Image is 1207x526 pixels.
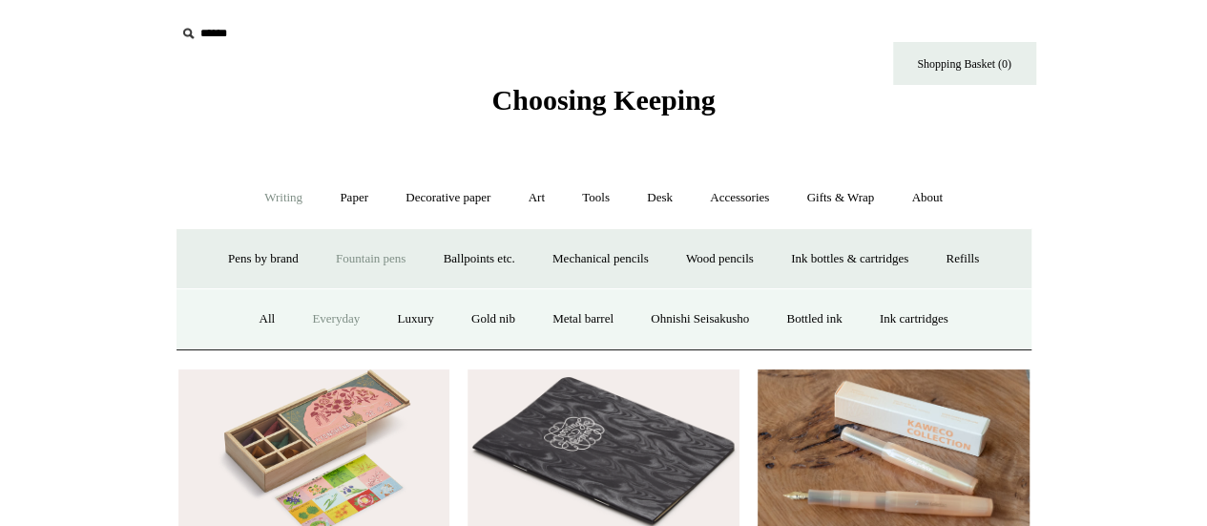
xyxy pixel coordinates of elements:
[323,173,385,223] a: Paper
[491,84,715,116] span: Choosing Keeping
[634,294,766,345] a: Ohnishi Seisakusho
[295,294,377,345] a: Everyday
[247,173,320,223] a: Writing
[535,294,631,345] a: Metal barrel
[669,234,771,284] a: Wood pencils
[774,234,926,284] a: Ink bottles & cartridges
[789,173,891,223] a: Gifts & Wrap
[454,294,532,345] a: Gold nib
[769,294,859,345] a: Bottled ink
[928,234,996,284] a: Refills
[211,234,316,284] a: Pens by brand
[565,173,627,223] a: Tools
[894,173,960,223] a: About
[319,234,423,284] a: Fountain pens
[491,99,715,113] a: Choosing Keeping
[511,173,562,223] a: Art
[380,294,450,345] a: Luxury
[535,234,666,284] a: Mechanical pencils
[693,173,786,223] a: Accessories
[241,294,292,345] a: All
[863,294,966,345] a: Ink cartridges
[893,42,1036,85] a: Shopping Basket (0)
[388,173,508,223] a: Decorative paper
[427,234,532,284] a: Ballpoints etc.
[630,173,690,223] a: Desk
